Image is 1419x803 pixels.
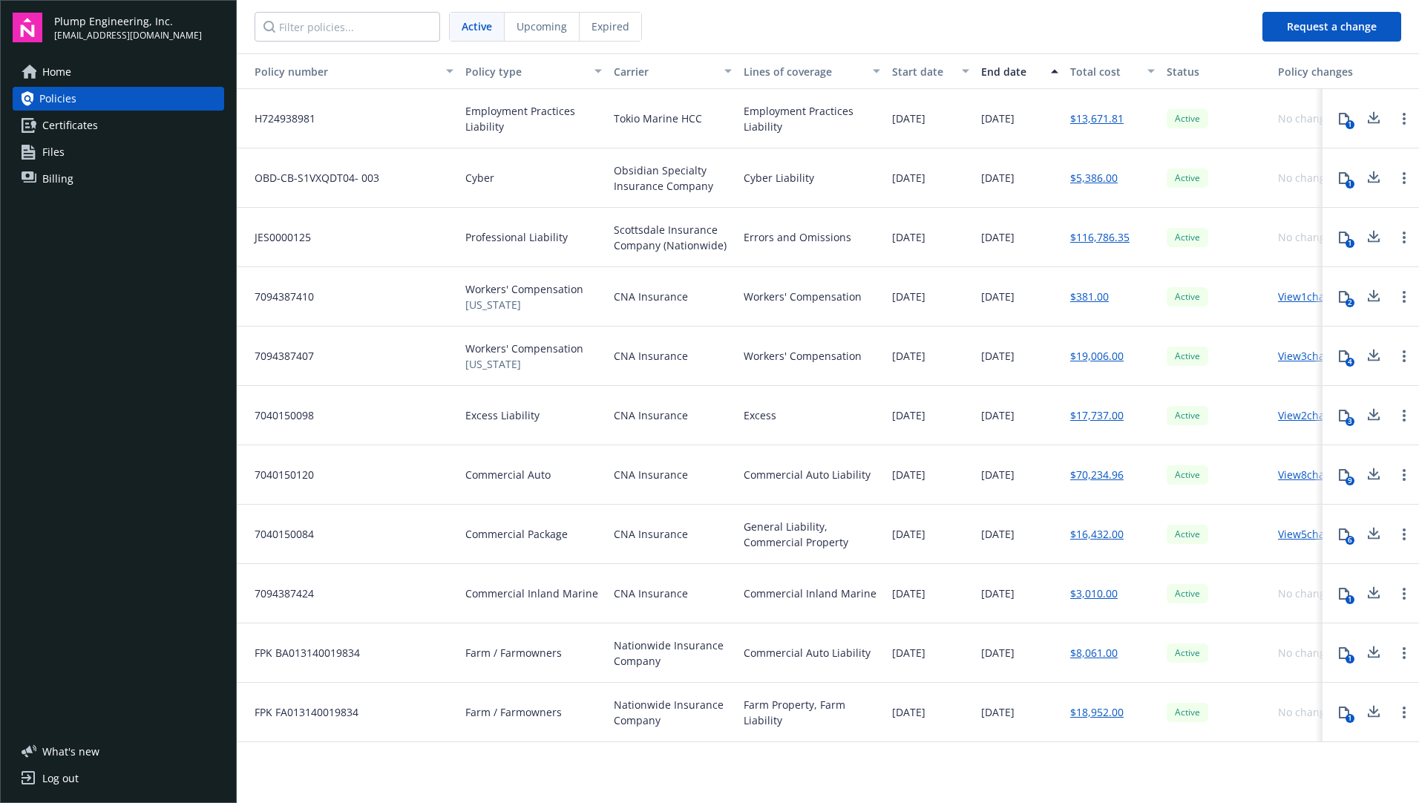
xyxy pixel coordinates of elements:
[54,29,202,42] span: [EMAIL_ADDRESS][DOMAIN_NAME]
[744,103,880,134] div: Employment Practices Liability
[1173,468,1202,482] span: Active
[981,407,1015,423] span: [DATE]
[465,297,583,312] span: [US_STATE]
[1070,704,1124,720] a: $18,952.00
[1329,520,1359,549] button: 6
[981,348,1015,364] span: [DATE]
[243,111,315,126] span: H724938981
[744,645,871,661] div: Commercial Auto Liability
[1070,64,1138,79] div: Total cost
[1173,587,1202,600] span: Active
[892,526,925,542] span: [DATE]
[465,170,494,186] span: Cyber
[1395,347,1413,365] a: Open options
[243,526,314,542] span: 7040150084
[1173,646,1202,660] span: Active
[1262,12,1401,42] button: Request a change
[243,64,437,79] div: Toggle SortBy
[1173,528,1202,541] span: Active
[1070,586,1118,601] a: $3,010.00
[1070,407,1124,423] a: $17,737.00
[1329,223,1359,252] button: 1
[981,229,1015,245] span: [DATE]
[744,519,880,550] div: General Liability, Commercial Property
[744,697,880,728] div: Farm Property, Farm Liability
[54,13,202,29] span: Plump Engineering, Inc.
[243,289,314,304] span: 7094387410
[892,64,953,79] div: Start date
[1395,288,1413,306] a: Open options
[1173,409,1202,422] span: Active
[1278,229,1337,245] div: No changes
[465,341,583,356] span: Workers' Compensation
[42,767,79,790] div: Log out
[892,111,925,126] span: [DATE]
[13,167,224,191] a: Billing
[1329,104,1359,134] button: 1
[614,638,732,669] span: Nationwide Insurance Company
[981,111,1015,126] span: [DATE]
[744,229,851,245] div: Errors and Omissions
[1329,579,1359,609] button: 1
[1395,644,1413,662] a: Open options
[591,19,629,34] span: Expired
[1173,231,1202,244] span: Active
[465,103,602,134] span: Employment Practices Liability
[1329,698,1359,727] button: 1
[1278,704,1337,720] div: No changes
[459,53,608,89] button: Policy type
[744,289,862,304] div: Workers' Compensation
[465,407,540,423] span: Excess Liability
[614,289,688,304] span: CNA Insurance
[614,467,688,482] span: CNA Insurance
[1278,586,1337,601] div: No changes
[54,13,224,42] button: Plump Engineering, Inc.[EMAIL_ADDRESS][DOMAIN_NAME]
[614,697,732,728] span: Nationwide Insurance Company
[13,87,224,111] a: Policies
[1161,53,1272,89] button: Status
[243,467,314,482] span: 7040150120
[892,586,925,601] span: [DATE]
[1329,282,1359,312] button: 2
[892,467,925,482] span: [DATE]
[1395,169,1413,187] a: Open options
[614,222,732,253] span: Scottsdale Insurance Company (Nationwide)
[1278,111,1337,126] div: No changes
[42,60,71,84] span: Home
[13,60,224,84] a: Home
[13,140,224,164] a: Files
[1395,229,1413,246] a: Open options
[981,289,1015,304] span: [DATE]
[614,586,688,601] span: CNA Insurance
[614,348,688,364] span: CNA Insurance
[1278,527,1348,541] a: View 5 changes
[1346,120,1354,129] div: 1
[243,229,311,245] span: JES0000125
[614,111,702,126] span: Tokio Marine HCC
[981,645,1015,661] span: [DATE]
[42,744,99,759] span: What ' s new
[243,348,314,364] span: 7094387407
[1070,170,1118,186] a: $5,386.00
[243,704,358,720] span: FPK FA013140019834
[744,407,776,423] div: Excess
[1173,290,1202,304] span: Active
[465,64,586,79] div: Policy type
[42,140,65,164] span: Files
[981,64,1042,79] div: End date
[39,87,76,111] span: Policies
[1395,704,1413,721] a: Open options
[1346,536,1354,545] div: 6
[462,19,492,34] span: Active
[892,289,925,304] span: [DATE]
[1070,467,1124,482] a: $70,234.96
[1395,525,1413,543] a: Open options
[465,356,583,372] span: [US_STATE]
[243,407,314,423] span: 7040150098
[1395,110,1413,128] a: Open options
[1346,358,1354,367] div: 4
[1346,655,1354,663] div: 1
[981,170,1015,186] span: [DATE]
[13,744,123,759] button: What's new
[465,645,562,661] span: Farm / Farmowners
